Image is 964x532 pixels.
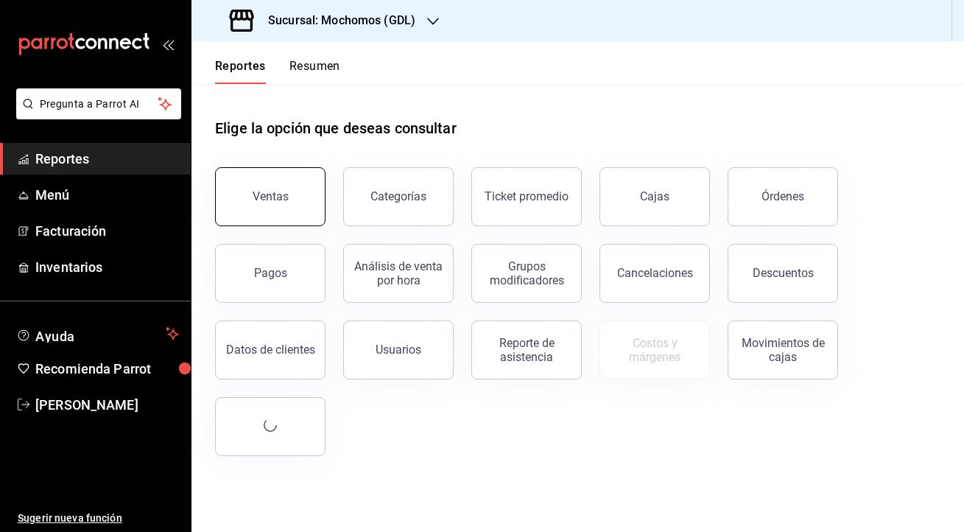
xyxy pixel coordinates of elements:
span: Pregunta a Parrot AI [40,97,158,112]
div: Usuarios [376,343,421,357]
button: Categorías [343,167,454,226]
button: Descuentos [728,244,838,303]
div: Reporte de asistencia [481,336,572,364]
div: Descuentos [753,266,814,280]
h1: Elige la opción que deseas consultar [215,117,457,139]
button: Movimientos de cajas [728,321,838,379]
button: Contrata inventarios para ver este reporte [599,321,710,379]
button: Reporte de asistencia [471,321,582,379]
span: Sugerir nueva función [18,511,179,526]
button: Grupos modificadores [471,244,582,303]
span: Menú [35,185,179,205]
button: Datos de clientes [215,321,326,379]
button: Reportes [215,59,266,84]
button: Ventas [215,167,326,226]
div: Ticket promedio [485,189,569,203]
button: open_drawer_menu [162,38,174,50]
div: Cancelaciones [617,266,693,280]
div: Ventas [253,189,289,203]
button: Órdenes [728,167,838,226]
div: Grupos modificadores [481,259,572,287]
span: Recomienda Parrot [35,359,179,379]
span: Inventarios [35,257,179,277]
button: Pagos [215,244,326,303]
a: Pregunta a Parrot AI [10,107,181,122]
button: Análisis de venta por hora [343,244,454,303]
div: Pagos [254,266,287,280]
div: navigation tabs [215,59,340,84]
span: Reportes [35,149,179,169]
button: Ticket promedio [471,167,582,226]
div: Costos y márgenes [609,336,700,364]
span: Facturación [35,221,179,241]
h3: Sucursal: Mochomos (GDL) [256,12,415,29]
div: Datos de clientes [226,343,315,357]
button: Pregunta a Parrot AI [16,88,181,119]
button: Usuarios [343,321,454,379]
button: Cajas [599,167,710,226]
div: Órdenes [761,189,804,203]
span: Ayuda [35,325,160,343]
div: Movimientos de cajas [737,336,828,364]
div: Cajas [640,189,669,203]
div: Categorías [370,189,426,203]
button: Resumen [289,59,340,84]
button: Cancelaciones [599,244,710,303]
span: [PERSON_NAME] [35,395,179,415]
div: Análisis de venta por hora [353,259,444,287]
